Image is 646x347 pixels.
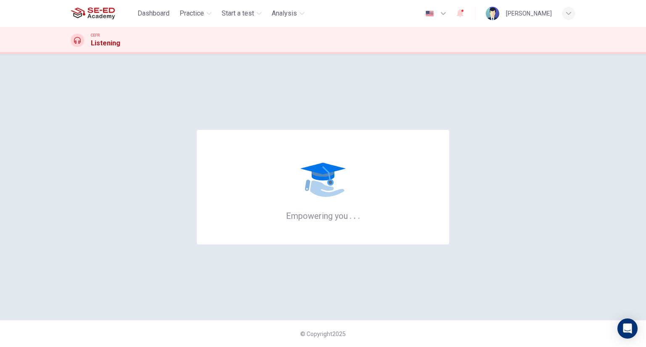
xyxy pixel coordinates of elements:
button: Dashboard [134,6,173,21]
button: Analysis [268,6,308,21]
h6: . [349,208,352,222]
span: Dashboard [138,8,169,18]
h1: Listening [91,38,120,48]
button: Start a test [218,6,265,21]
div: Open Intercom Messenger [617,318,638,339]
button: Practice [176,6,215,21]
span: Analysis [272,8,297,18]
img: en [424,11,435,17]
img: Profile picture [486,7,499,20]
span: Start a test [222,8,254,18]
div: [PERSON_NAME] [506,8,552,18]
span: © Copyright 2025 [300,331,346,337]
h6: Empowering you [286,210,360,221]
span: Practice [180,8,204,18]
img: SE-ED Academy logo [71,5,115,22]
span: CEFR [91,32,100,38]
a: SE-ED Academy logo [71,5,134,22]
h6: . [357,208,360,222]
h6: . [353,208,356,222]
